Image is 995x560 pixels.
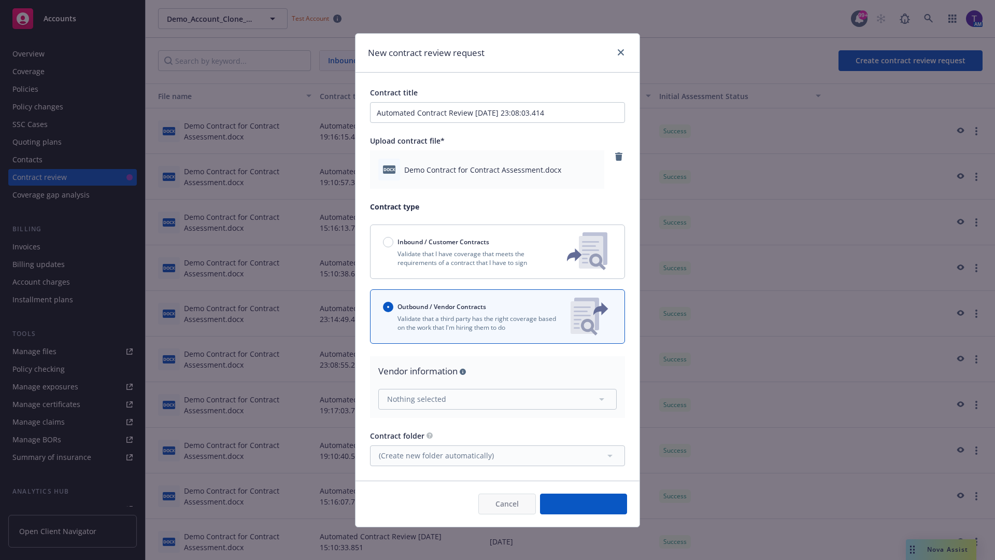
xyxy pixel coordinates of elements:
span: Contract folder [370,431,424,441]
input: Outbound / Vendor Contracts [383,302,393,312]
span: Upload contract file* [370,136,445,146]
button: Outbound / Vendor ContractsValidate that a third party has the right coverage based on the work t... [370,289,625,344]
span: Nothing selected [387,394,446,404]
div: Vendor information [378,365,617,378]
button: (Create new folder automatically) [370,445,625,466]
span: Contract title [370,88,418,97]
span: Inbound / Customer Contracts [397,237,489,246]
span: Create request [557,499,610,509]
input: Inbound / Customer Contracts [383,237,393,247]
span: docx [383,165,395,173]
input: Enter a title for this contract [370,102,625,123]
span: Cancel [495,499,519,509]
p: Validate that I have coverage that meets the requirements of a contract that I have to sign [383,249,550,267]
button: Inbound / Customer ContractsValidate that I have coverage that meets the requirements of a contra... [370,225,625,279]
span: (Create new folder automatically) [379,450,494,461]
button: Create request [540,494,627,514]
button: Cancel [478,494,536,514]
p: Contract type [370,201,625,212]
h1: New contract review request [368,46,485,60]
span: Outbound / Vendor Contracts [397,302,486,311]
button: Nothing selected [378,389,617,410]
p: Validate that a third party has the right coverage based on the work that I'm hiring them to do [383,314,562,332]
a: close [615,46,627,59]
span: Demo Contract for Contract Assessment.docx [404,164,561,175]
a: remove [613,150,625,163]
